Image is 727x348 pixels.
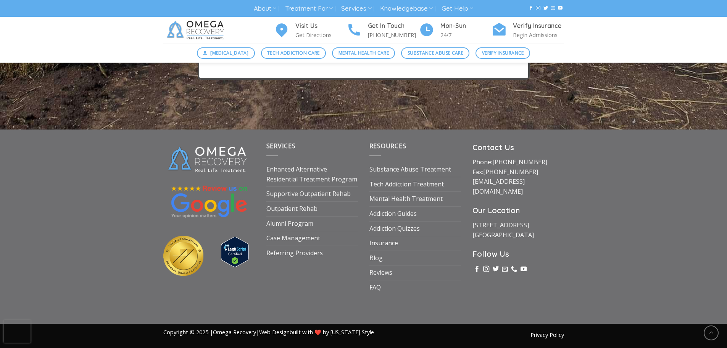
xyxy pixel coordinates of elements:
[369,162,451,177] a: Substance Abuse Treatment
[369,142,406,150] span: Resources
[295,21,347,31] h4: Visit Us
[369,192,443,206] a: Mental Health Treatment
[163,17,230,44] img: Omega Recovery
[492,158,547,166] a: [PHONE_NUMBER]
[492,21,564,40] a: Verify Insurance Begin Admissions
[213,329,256,336] a: Omega Recovery
[529,6,533,11] a: Follow on Facebook
[472,157,564,196] p: Phone: Fax:
[347,21,419,40] a: Get In Touch [PHONE_NUMBER]
[513,21,564,31] h4: Verify Insurance
[210,49,248,57] span: [MEDICAL_DATA]
[332,47,395,59] a: Mental Health Care
[266,246,323,261] a: Referring Providers
[221,237,249,267] img: Verify Approval for www.omegarecovery.org
[259,329,290,336] a: Web Design
[369,265,392,280] a: Reviews
[369,222,420,236] a: Addiction Quizzes
[474,266,480,273] a: Follow on Facebook
[267,49,320,57] span: Tech Addiction Care
[266,187,351,201] a: Supportive Outpatient Rehab
[442,2,473,16] a: Get Help
[530,331,564,338] a: Privacy Policy
[369,207,417,221] a: Addiction Guides
[472,221,534,239] a: [STREET_ADDRESS][GEOGRAPHIC_DATA]
[472,177,525,196] a: [EMAIL_ADDRESS][DOMAIN_NAME]
[482,49,524,57] span: Verify Insurance
[536,6,540,11] a: Follow on Instagram
[266,162,358,186] a: Enhanced Alternative Residential Treatment Program
[368,21,419,31] h4: Get In Touch
[266,231,320,246] a: Case Management
[341,2,371,16] a: Services
[295,31,347,39] p: Get Directions
[369,177,444,192] a: Tech Addiction Treatment
[408,49,463,57] span: Substance Abuse Care
[266,202,318,216] a: Outpatient Rehab
[368,31,419,39] p: [PHONE_NUMBER]
[502,266,508,273] a: Send us an email
[493,266,499,273] a: Follow on Twitter
[472,248,564,260] h3: Follow Us
[476,47,530,59] a: Verify Insurance
[274,21,347,40] a: Visit Us Get Directions
[163,329,374,336] span: Copyright © 2025 | | built with ❤️ by [US_STATE] Style
[380,2,433,16] a: Knowledgebase
[513,31,564,39] p: Begin Admissions
[472,204,564,217] h3: Our Location
[369,251,383,265] a: Blog
[254,2,276,16] a: About
[369,236,398,251] a: Insurance
[440,31,492,39] p: 24/7
[704,325,719,340] a: Go to top
[261,47,326,59] a: Tech Addiction Care
[369,280,381,295] a: FAQ
[483,266,489,273] a: Follow on Instagram
[266,217,313,231] a: Alumni Program
[285,2,333,16] a: Treatment For
[558,6,563,11] a: Follow on YouTube
[472,142,514,152] strong: Contact Us
[511,266,517,273] a: Call us
[4,320,31,343] iframe: reCAPTCHA
[543,6,548,11] a: Follow on Twitter
[401,47,469,59] a: Substance Abuse Care
[483,168,538,176] a: [PHONE_NUMBER]
[440,21,492,31] h4: Mon-Sun
[266,142,296,150] span: Services
[221,247,249,256] a: Verify LegitScript Approval for www.omegarecovery.org
[197,47,255,59] a: [MEDICAL_DATA]
[339,49,389,57] span: Mental Health Care
[551,6,555,11] a: Send us an email
[521,266,527,273] a: Follow on YouTube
